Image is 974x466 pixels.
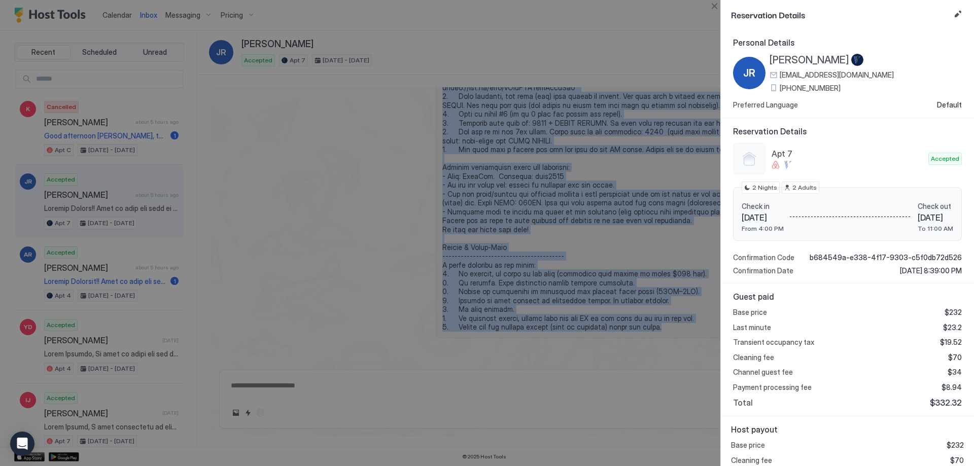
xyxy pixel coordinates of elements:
span: Apt 7 [772,149,924,159]
span: Channel guest fee [733,368,793,377]
span: 2 Nights [752,183,777,192]
span: $23.2 [943,323,962,332]
span: $70 [950,456,964,465]
span: Base price [733,308,767,317]
span: [DATE] [918,212,953,223]
span: $232 [945,308,962,317]
span: [PERSON_NAME] [770,54,849,66]
span: 2 Adults [792,183,817,192]
span: Transient occupancy tax [733,338,814,347]
span: $332.32 [930,398,962,408]
span: Cleaning fee [733,353,774,362]
span: Last minute [733,323,771,332]
span: $8.94 [942,383,962,392]
span: [DATE] 8:39:00 PM [900,266,962,275]
span: Host payout [731,424,964,435]
span: To 11:00 AM [918,225,953,232]
span: [DATE] [742,212,784,223]
span: $19.52 [940,338,962,347]
span: [EMAIL_ADDRESS][DOMAIN_NAME] [780,70,894,80]
button: Edit reservation [952,8,964,20]
span: Default [937,100,962,110]
span: Reservation Details [733,126,962,136]
span: $34 [948,368,962,377]
span: Cleaning fee [731,456,772,465]
span: [PHONE_NUMBER] [780,84,841,93]
span: Check out [918,202,953,211]
span: b684549a-e338-4f17-9303-c5f0db72d526 [810,253,962,262]
span: JR [743,65,755,81]
span: Accepted [931,154,959,163]
span: Preferred Language [733,100,798,110]
span: Personal Details [733,38,962,48]
span: Check in [742,202,784,211]
span: Reservation Details [731,8,950,21]
span: Confirmation Date [733,266,793,275]
span: Guest paid [733,292,962,302]
span: Confirmation Code [733,253,794,262]
span: Base price [731,441,765,450]
span: Payment processing fee [733,383,812,392]
div: Open Intercom Messenger [10,432,34,456]
span: From 4:00 PM [742,225,784,232]
span: Total [733,398,753,408]
span: $232 [947,441,964,450]
span: $70 [948,353,962,362]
